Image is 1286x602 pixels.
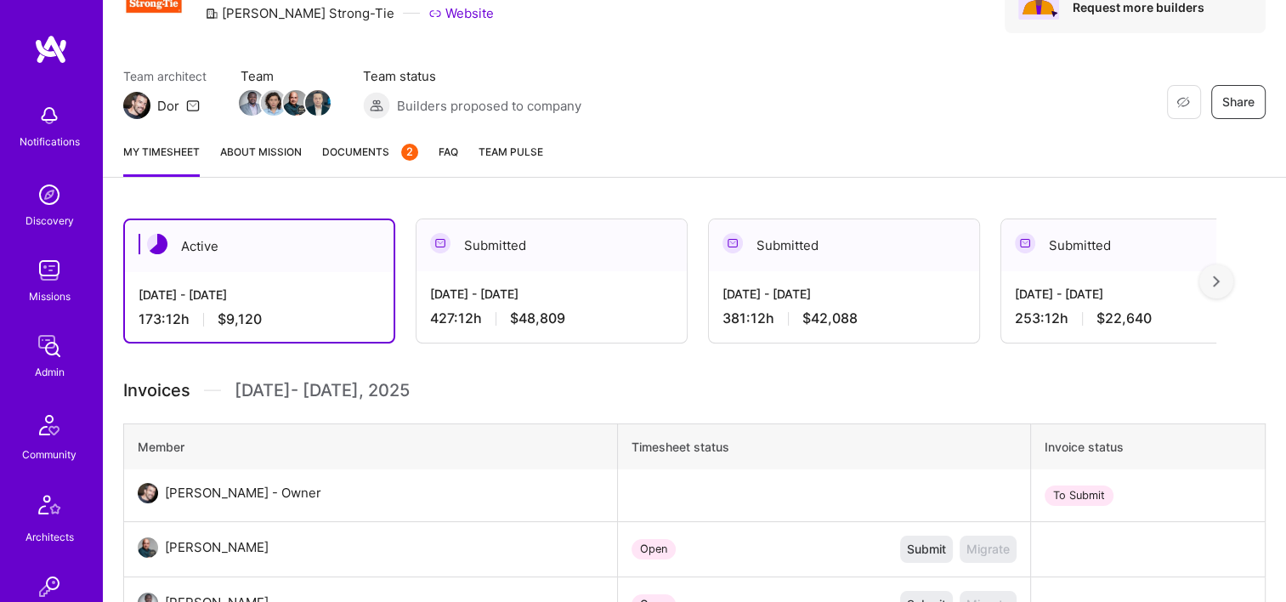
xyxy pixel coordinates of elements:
[1213,275,1220,287] img: right
[430,233,450,253] img: Submitted
[510,310,565,327] span: $48,809
[709,219,979,271] div: Submitted
[363,92,390,119] img: Builders proposed to company
[138,537,158,558] img: User Avatar
[322,143,418,161] span: Documents
[124,424,618,470] th: Member
[722,285,966,303] div: [DATE] - [DATE]
[29,405,70,446] img: Community
[25,528,74,546] div: Architects
[139,286,380,304] div: [DATE] - [DATE]
[397,97,581,115] span: Builders proposed to company
[123,92,150,119] img: Team Architect
[32,178,66,212] img: discovery
[439,143,458,177] a: FAQ
[20,133,80,150] div: Notifications
[322,143,418,177] a: Documents2
[285,88,307,117] a: Team Member Avatar
[430,285,673,303] div: [DATE] - [DATE]
[305,90,331,116] img: Team Member Avatar
[1045,486,1113,506] div: To Submit
[186,99,200,112] i: icon Mail
[479,143,543,177] a: Team Pulse
[32,329,66,363] img: admin teamwork
[1015,310,1258,327] div: 253:12 h
[283,90,309,116] img: Team Member Avatar
[138,483,158,503] img: User Avatar
[1222,94,1255,111] span: Share
[35,363,65,381] div: Admin
[165,537,269,558] div: [PERSON_NAME]
[307,88,329,117] a: Team Member Avatar
[1096,310,1152,327] span: $22,640
[22,446,76,463] div: Community
[123,67,207,85] span: Team architect
[416,219,687,271] div: Submitted
[32,99,66,133] img: bell
[401,144,418,161] div: 2
[29,287,71,305] div: Missions
[32,253,66,287] img: teamwork
[479,145,543,158] span: Team Pulse
[722,233,743,253] img: Submitted
[1015,285,1258,303] div: [DATE] - [DATE]
[157,97,179,115] div: Dor
[139,310,380,328] div: 173:12 h
[125,220,394,272] div: Active
[261,90,286,116] img: Team Member Avatar
[239,90,264,116] img: Team Member Avatar
[363,67,581,85] span: Team status
[907,541,946,558] span: Submit
[235,378,410,403] span: [DATE] - [DATE] , 2025
[123,143,200,177] a: My timesheet
[29,487,70,528] img: Architects
[123,378,190,403] span: Invoices
[617,424,1030,470] th: Timesheet status
[632,539,676,559] div: Open
[241,88,263,117] a: Team Member Avatar
[263,88,285,117] a: Team Member Avatar
[205,7,218,20] i: icon CompanyGray
[218,310,262,328] span: $9,120
[165,483,321,503] div: [PERSON_NAME] - Owner
[25,212,74,230] div: Discovery
[722,310,966,327] div: 381:12 h
[241,67,329,85] span: Team
[205,4,394,22] div: [PERSON_NAME] Strong-Tie
[1015,233,1035,253] img: Submitted
[220,143,302,177] a: About Mission
[900,536,953,563] button: Submit
[34,34,68,65] img: logo
[1030,424,1265,470] th: Invoice status
[802,310,858,327] span: $42,088
[428,4,494,22] a: Website
[430,310,673,327] div: 427:12 h
[204,378,221,403] img: Divider
[147,234,167,254] img: Active
[1176,95,1190,109] i: icon EyeClosed
[1211,85,1266,119] button: Share
[1001,219,1272,271] div: Submitted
